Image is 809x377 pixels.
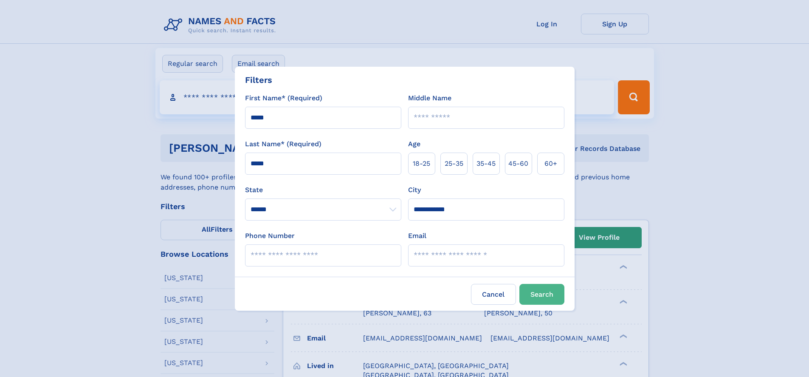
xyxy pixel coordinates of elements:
[408,231,426,241] label: Email
[413,159,430,169] span: 18‑25
[471,284,516,305] label: Cancel
[245,93,322,103] label: First Name* (Required)
[245,74,272,86] div: Filters
[408,185,421,195] label: City
[245,139,321,149] label: Last Name* (Required)
[519,284,564,305] button: Search
[476,159,496,169] span: 35‑45
[508,159,528,169] span: 45‑60
[544,159,557,169] span: 60+
[408,93,451,103] label: Middle Name
[245,231,295,241] label: Phone Number
[445,159,463,169] span: 25‑35
[245,185,401,195] label: State
[408,139,420,149] label: Age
